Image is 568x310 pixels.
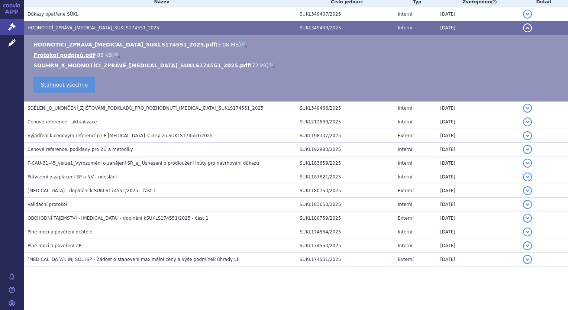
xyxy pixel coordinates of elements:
[28,106,264,111] span: SDĚLENÍ_O_UKONČENÍ_ZJIŠŤOVÁNÍ_PODKLADŮ_PRO_ROZHODNUTÍ_TREMFYA_SUKLS174551_2025
[33,41,561,48] li: ( )
[398,243,412,248] span: Interní
[523,172,532,181] button: detail
[241,42,247,48] a: 🔍
[269,62,275,68] a: 🔍
[398,174,412,180] span: Interní
[33,62,561,69] li: ( )
[28,216,209,221] span: OBCHODNÍ TAJEMSTVÍ - Tremfya - doplnění kSUKLS174551/2025 - část 1
[28,12,78,17] span: Důkazy opatřené SÚKL
[296,7,394,21] td: SUKL349407/2025
[398,12,412,17] span: Interní
[436,7,519,21] td: [DATE]
[28,133,213,138] span: Vyjádření k cenovým referencím LP TREMFYA_CD sp.zn.SUKLS174551/2025
[523,214,532,223] button: detail
[28,119,97,125] span: Cenové reference - aktualizace
[436,21,519,35] td: [DATE]
[296,225,394,239] td: SUKL174554/2025
[398,216,413,221] span: Externí
[523,145,532,154] button: detail
[398,202,412,207] span: Interní
[523,159,532,168] button: detail
[436,253,519,267] td: [DATE]
[436,211,519,225] td: [DATE]
[296,115,394,129] td: SUKL212839/2025
[523,117,532,126] button: detail
[523,10,532,19] button: detail
[523,23,532,32] button: detail
[296,143,394,156] td: SUKL192983/2025
[398,188,413,193] span: Externí
[296,101,394,115] td: SUKL349466/2025
[28,147,133,152] span: Cenové reference, podklady pro ZÚ a metodiky
[436,170,519,184] td: [DATE]
[398,147,412,152] span: Interní
[33,42,216,48] a: HODNOTÍCÍ_ZPRÁVA_[MEDICAL_DATA]_SUKLS174551_2025.pdf
[523,255,532,264] button: detail
[28,188,156,193] span: Tremfya - doplnění k SUKLS174551/2025 - část 1
[436,115,519,129] td: [DATE]
[28,229,93,235] span: Plné moci a pověření držitele
[436,198,519,211] td: [DATE]
[296,253,394,267] td: SUKL174551/2025
[33,52,95,58] a: Protokol podpisů.pdf
[296,129,394,143] td: SUKL198337/2025
[33,51,561,59] li: ( )
[436,184,519,198] td: [DATE]
[28,202,67,207] span: Validační protokol
[523,131,532,140] button: detail
[296,184,394,198] td: SUKL180753/2025
[436,225,519,239] td: [DATE]
[114,52,120,58] a: 🔍
[217,42,239,48] span: 3.08 MB
[523,241,532,250] button: detail
[33,77,95,93] a: Stáhnout všechno
[28,161,259,166] span: F-CAU-31-45_verze1_Vyrozumění o zahájení SŘ_a_ Usnesení o prodloužení lhůty pro navrhování důkazů
[398,106,412,111] span: Interní
[33,62,250,68] a: SOUHRN_K_HODNOTÍCÍ_ZPRÁVĚ_[MEDICAL_DATA]_SUKLS174551_2025.pdf
[398,25,412,30] span: Interní
[436,156,519,170] td: [DATE]
[97,52,112,58] span: 88 kB
[296,156,394,170] td: SUKL183659/2025
[436,101,519,115] td: [DATE]
[523,227,532,236] button: detail
[436,143,519,156] td: [DATE]
[296,170,394,184] td: SUKL183621/2025
[296,211,394,225] td: SUKL180759/2025
[398,161,412,166] span: Interní
[398,257,413,262] span: Externí
[28,174,117,180] span: Potvrzení o zaplacení SP a NV - odeslání
[398,119,412,125] span: Interní
[296,198,394,211] td: SUKL183653/2025
[28,243,81,248] span: Plné moci a pověření ZP
[398,229,412,235] span: Interní
[436,129,519,143] td: [DATE]
[28,25,159,30] span: HODNOTÍCÍ_ZPRÁVA_TREMFYA_SUKLS174551_2025
[523,104,532,113] button: detail
[398,133,413,138] span: Externí
[252,62,267,68] span: 72 kB
[296,21,394,35] td: SUKL349439/2025
[523,186,532,195] button: detail
[436,239,519,253] td: [DATE]
[28,257,239,262] span: TREMFYA, INJ SOL ISP - Žádost o stanovení maximální ceny a výše podmínek úhrady LP
[523,200,532,209] button: detail
[296,239,394,253] td: SUKL174553/2025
